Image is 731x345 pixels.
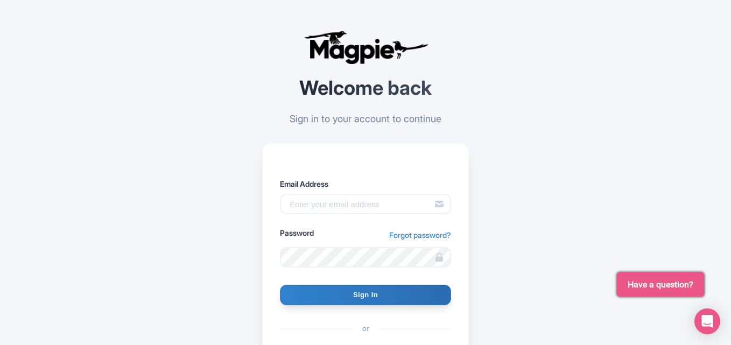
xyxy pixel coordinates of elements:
p: Sign in to your account to continue [262,111,469,126]
a: Forgot password? [389,229,451,241]
span: Have a question? [628,278,693,291]
span: or [354,322,378,334]
label: Password [280,227,314,238]
h2: Welcome back [262,78,469,99]
input: Sign In [280,285,451,305]
input: Enter your email address [280,194,451,214]
button: Have a question? [617,272,704,297]
div: Open Intercom Messenger [694,308,720,334]
label: Email Address [280,178,451,189]
img: logo-ab69f6fb50320c5b225c76a69d11143b.png [301,30,430,65]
